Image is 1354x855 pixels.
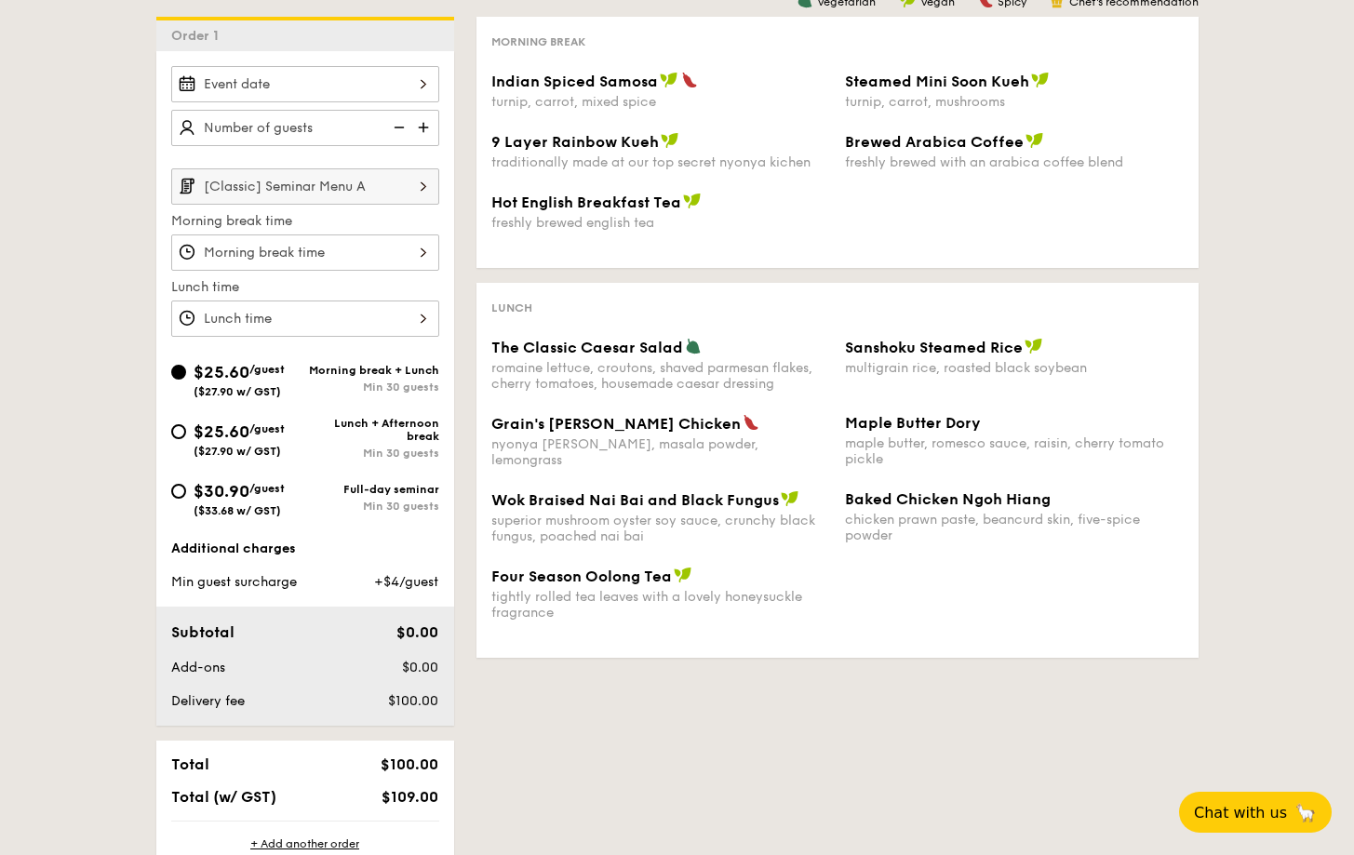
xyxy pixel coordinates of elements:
div: tightly rolled tea leaves with a lovely honeysuckle fragrance [491,589,830,621]
div: romaine lettuce, croutons, shaved parmesan flakes, cherry tomatoes, housemade caesar dressing [491,360,830,392]
span: Four Season Oolong Tea [491,568,672,585]
span: Indian Spiced Samosa [491,73,658,90]
span: Sanshoku Steamed Rice [845,339,1023,356]
div: chicken prawn paste, beancurd skin, five-spice powder [845,512,1184,543]
div: Min 30 guests [305,500,439,513]
span: $25.60 [194,421,249,442]
span: Morning break [491,35,585,48]
span: Wok Braised Nai Bai and Black Fungus [491,491,779,509]
span: $109.00 [382,788,438,806]
div: superior mushroom oyster soy sauce, crunchy black fungus, poached nai bai [491,513,830,544]
div: Min 30 guests [305,447,439,460]
span: Baked Chicken Ngoh Hiang [845,490,1051,508]
span: Min guest surcharge [171,574,297,590]
div: traditionally made at our top secret nyonya kichen [491,154,830,170]
input: Number of guests [171,110,439,146]
span: /guest [249,482,285,495]
img: icon-reduce.1d2dbef1.svg [383,110,411,145]
span: /guest [249,363,285,376]
div: turnip, carrot, mixed spice [491,94,830,110]
label: Morning break time [171,212,439,231]
span: 🦙 [1294,802,1317,823]
span: Delivery fee [171,693,245,709]
input: $25.60/guest($27.90 w/ GST)Lunch + Afternoon breakMin 30 guests [171,424,186,439]
span: Hot English Breakfast Tea [491,194,681,211]
img: icon-vegan.f8ff3823.svg [683,193,702,209]
img: icon-vegan.f8ff3823.svg [660,72,678,88]
img: icon-vegan.f8ff3823.svg [661,132,679,149]
input: $30.90/guest($33.68 w/ GST)Full-day seminarMin 30 guests [171,484,186,499]
span: Subtotal [171,623,235,641]
img: icon-vegan.f8ff3823.svg [1031,72,1050,88]
span: $0.00 [402,660,438,675]
span: Grain's [PERSON_NAME] Chicken [491,415,741,433]
div: Lunch + Afternoon break [305,417,439,443]
span: Order 1 [171,28,226,44]
span: ($27.90 w/ GST) [194,385,281,398]
div: maple butter, romesco sauce, raisin, cherry tomato pickle [845,435,1184,467]
span: $100.00 [381,755,438,773]
span: Total (w/ GST) [171,788,276,806]
div: freshly brewed english tea [491,215,830,231]
img: icon-vegan.f8ff3823.svg [1026,132,1044,149]
span: Total [171,755,209,773]
img: icon-add.58712e84.svg [411,110,439,145]
span: 9 Layer Rainbow Kueh [491,133,659,151]
div: Full-day seminar [305,483,439,496]
input: Event date [171,66,439,102]
div: turnip, carrot, mushrooms [845,94,1184,110]
img: icon-vegetarian.fe4039eb.svg [685,338,702,354]
img: icon-spicy.37a8142b.svg [743,414,759,431]
span: Steamed Mini Soon Kueh [845,73,1029,90]
img: icon-spicy.37a8142b.svg [681,72,698,88]
span: Lunch [491,301,532,314]
div: freshly brewed with an arabica coffee blend [845,154,1184,170]
input: $25.60/guest($27.90 w/ GST)Morning break + LunchMin 30 guests [171,365,186,380]
div: multigrain rice, roasted black soybean [845,360,1184,376]
div: Additional charges [171,540,439,558]
span: $100.00 [388,693,438,709]
span: $0.00 [396,623,438,641]
span: The Classic Caesar Salad [491,339,683,356]
span: /guest [249,422,285,435]
span: $30.90 [194,481,249,501]
button: Chat with us🦙 [1179,792,1332,833]
img: icon-vegan.f8ff3823.svg [781,490,799,507]
span: Maple Butter Dory [845,414,981,432]
span: $25.60 [194,362,249,382]
div: + Add another order [171,836,439,851]
label: Lunch time [171,278,439,297]
input: Lunch time [171,301,439,337]
img: icon-vegan.f8ff3823.svg [1025,338,1043,354]
span: ($33.68 w/ GST) [194,504,281,517]
div: Morning break + Lunch [305,364,439,377]
div: Min 30 guests [305,381,439,394]
input: Morning break time [171,234,439,271]
img: icon-chevron-right.3c0dfbd6.svg [408,168,439,204]
img: icon-vegan.f8ff3823.svg [674,567,692,583]
div: nyonya [PERSON_NAME], masala powder, lemongrass [491,436,830,468]
span: Add-ons [171,660,225,675]
span: Brewed Arabica Coffee [845,133,1024,151]
span: ($27.90 w/ GST) [194,445,281,458]
span: +$4/guest [374,574,438,590]
span: Chat with us [1194,804,1287,822]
